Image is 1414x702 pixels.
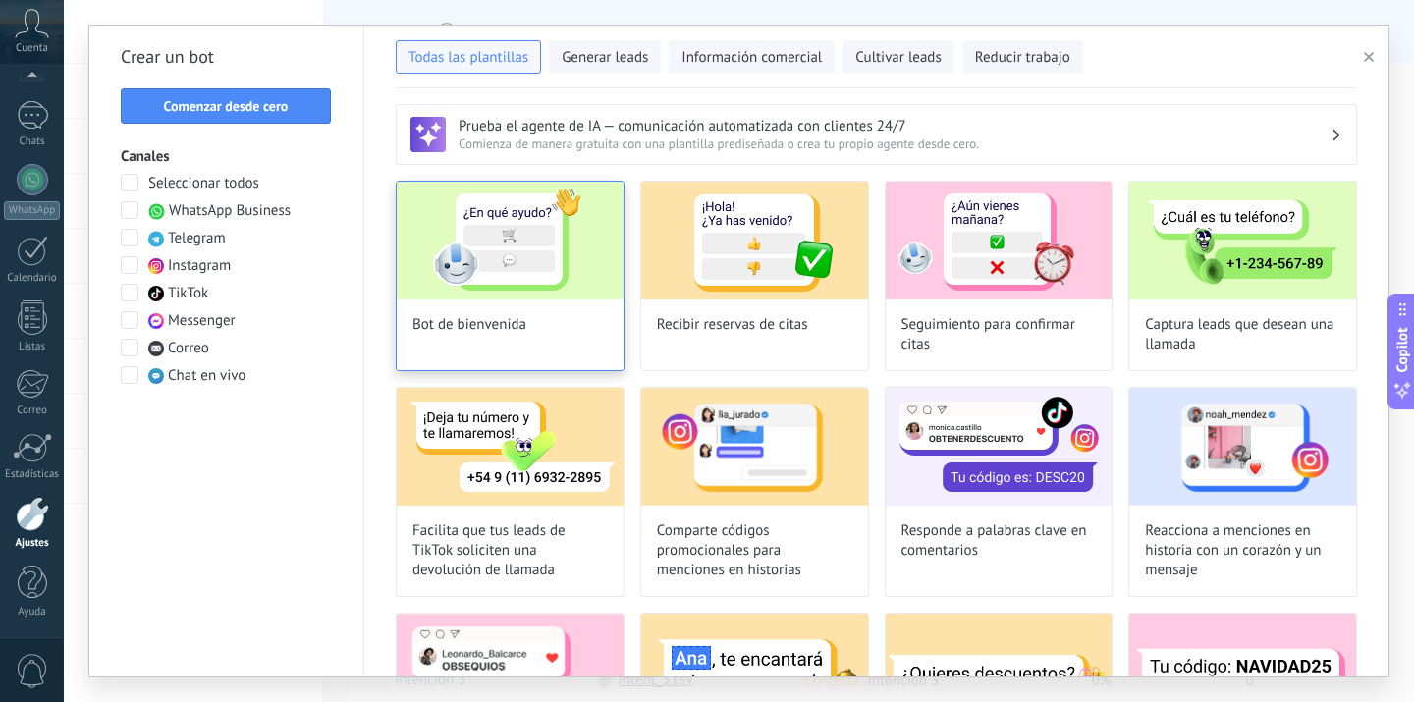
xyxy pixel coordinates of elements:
[168,229,226,248] span: Telegram
[562,48,648,68] span: Generar leads
[412,521,608,580] span: Facilita que tus leads de TikTok soliciten una devolución de llamada
[397,388,624,506] img: Facilita que tus leads de TikTok soliciten una devolución de llamada
[168,284,208,303] span: TikTok
[1145,521,1340,580] span: Reacciona a menciones en historia con un corazón y un mensaje
[4,537,61,550] div: Ajustes
[1129,388,1356,506] img: Reacciona a menciones en historia con un corazón y un mensaje
[855,48,941,68] span: Cultivar leads
[843,40,953,74] button: Cultivar leads
[657,315,808,335] span: Recibir reservas de citas
[1392,327,1412,372] span: Copilot
[16,42,48,55] span: Cuenta
[121,147,332,166] h3: Canales
[657,521,852,580] span: Comparte códigos promocionales para menciones en historias
[886,182,1113,299] img: Seguimiento para confirmar citas
[121,41,332,73] h2: Crear un bot
[975,48,1070,68] span: Reducir trabajo
[459,135,1331,152] span: Comienza de manera gratuita con una plantilla prediseñada o crea tu propio agente desde cero.
[397,182,624,299] img: Bot de bienvenida
[408,48,528,68] span: Todas las plantillas
[169,201,291,221] span: WhatsApp Business
[886,388,1113,506] img: Responde a palabras clave en comentarios
[4,135,61,148] div: Chats
[148,174,259,193] span: Seleccionar todos
[669,40,835,74] button: Información comercial
[168,366,245,386] span: Chat en vivo
[168,311,236,331] span: Messenger
[4,606,61,619] div: Ayuda
[962,40,1083,74] button: Reducir trabajo
[168,339,209,358] span: Correo
[412,315,526,335] span: Bot de bienvenida
[459,117,1331,135] h3: Prueba el agente de IA — comunicación automatizada con clientes 24/7
[901,521,1097,561] span: Responde a palabras clave en comentarios
[901,315,1097,354] span: Seguimiento para confirmar citas
[121,88,331,124] button: Comenzar desde cero
[641,388,868,506] img: Comparte códigos promocionales para menciones en historias
[4,405,61,417] div: Correo
[4,468,61,481] div: Estadísticas
[1129,182,1356,299] img: Captura leads que desean una llamada
[4,341,61,353] div: Listas
[4,272,61,285] div: Calendario
[681,48,822,68] span: Información comercial
[641,182,868,299] img: Recibir reservas de citas
[4,201,60,220] div: WhatsApp
[549,40,661,74] button: Generar leads
[168,256,231,276] span: Instagram
[164,99,289,113] span: Comenzar desde cero
[396,40,541,74] button: Todas las plantillas
[1145,315,1340,354] span: Captura leads que desean una llamada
